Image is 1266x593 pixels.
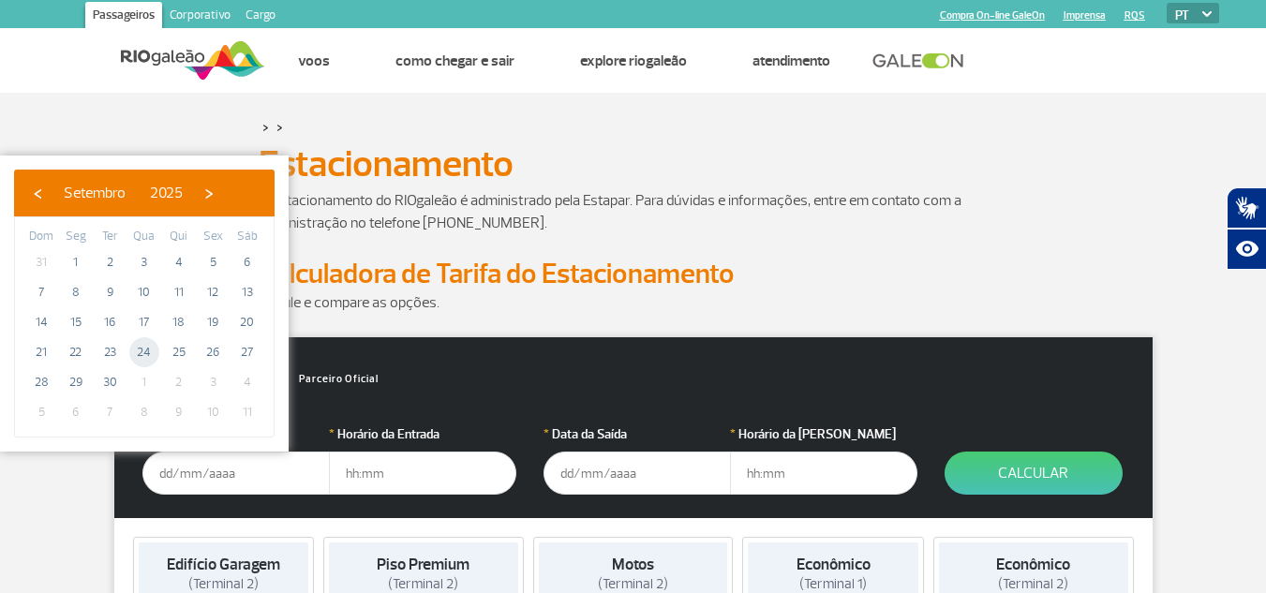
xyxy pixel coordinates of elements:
a: Explore RIOgaleão [580,52,687,70]
span: 29 [61,367,91,397]
a: Imprensa [1064,9,1106,22]
button: › [195,179,223,207]
span: Parceiro Oficial [282,374,379,384]
span: 3 [129,247,159,277]
a: Passageiros [85,2,162,32]
span: (Terminal 2) [598,575,668,593]
button: Abrir recursos assistivos. [1227,229,1266,270]
span: 4 [232,367,262,397]
button: Calcular [945,452,1123,495]
span: Setembro [64,184,126,202]
button: Setembro [52,179,138,207]
span: 15 [61,307,91,337]
span: 2 [164,367,194,397]
span: 5 [26,397,56,427]
span: (Terminal 2) [998,575,1068,593]
strong: Piso Premium [377,555,469,574]
span: 1 [129,367,159,397]
span: 7 [95,397,125,427]
h1: Estacionamento [259,148,1008,180]
th: weekday [161,227,196,247]
span: 25 [164,337,194,367]
span: 16 [95,307,125,337]
span: 24 [129,337,159,367]
input: hh:mm [329,452,516,495]
th: weekday [59,227,94,247]
button: 2025 [138,179,195,207]
button: ‹ [23,179,52,207]
a: Cargo [238,2,283,32]
span: 10 [129,277,159,307]
label: Data da Saída [544,424,731,444]
span: 8 [61,277,91,307]
span: 28 [26,367,56,397]
span: 1 [61,247,91,277]
span: 19 [198,307,228,337]
span: (Terminal 1) [799,575,867,593]
span: 31 [26,247,56,277]
span: 22 [61,337,91,367]
strong: Econômico [797,555,871,574]
span: 30 [95,367,125,397]
span: 9 [95,277,125,307]
th: weekday [24,227,59,247]
span: 21 [26,337,56,367]
span: 7 [26,277,56,307]
label: Horário da [PERSON_NAME] [730,424,917,444]
input: dd/mm/aaaa [142,452,330,495]
a: Compra On-line GaleOn [940,9,1045,22]
strong: Econômico [996,555,1070,574]
th: weekday [230,227,264,247]
span: 6 [232,247,262,277]
label: Horário da Entrada [329,424,516,444]
a: > [262,116,269,138]
a: Voos [298,52,330,70]
span: 3 [198,367,228,397]
a: Atendimento [752,52,830,70]
span: 9 [164,397,194,427]
p: O estacionamento do RIOgaleão é administrado pela Estapar. Para dúvidas e informações, entre em c... [259,189,1008,234]
span: 4 [164,247,194,277]
th: weekday [196,227,231,247]
span: 11 [232,397,262,427]
th: weekday [127,227,162,247]
span: 12 [198,277,228,307]
th: weekday [93,227,127,247]
div: Plugin de acessibilidade da Hand Talk. [1227,187,1266,270]
input: dd/mm/aaaa [544,452,731,495]
bs-datepicker-navigation-view: ​ ​ ​ [23,181,223,200]
span: 5 [198,247,228,277]
span: (Terminal 2) [188,575,259,593]
span: 27 [232,337,262,367]
span: 8 [129,397,159,427]
span: 20 [232,307,262,337]
input: hh:mm [730,452,917,495]
span: 13 [232,277,262,307]
span: 23 [95,337,125,367]
span: (Terminal 2) [388,575,458,593]
a: RQS [1125,9,1145,22]
a: > [276,116,283,138]
p: Simule e compare as opções. [259,291,1008,314]
strong: Edifício Garagem [167,555,280,574]
strong: Motos [612,555,654,574]
a: Corporativo [162,2,238,32]
span: 6 [61,397,91,427]
span: 26 [198,337,228,367]
button: Abrir tradutor de língua de sinais. [1227,187,1266,229]
span: 14 [26,307,56,337]
span: 11 [164,277,194,307]
span: 18 [164,307,194,337]
a: Como chegar e sair [395,52,514,70]
span: 17 [129,307,159,337]
span: 10 [198,397,228,427]
h2: Calculadora de Tarifa do Estacionamento [259,257,1008,291]
span: 2 [95,247,125,277]
span: 2025 [150,184,183,202]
